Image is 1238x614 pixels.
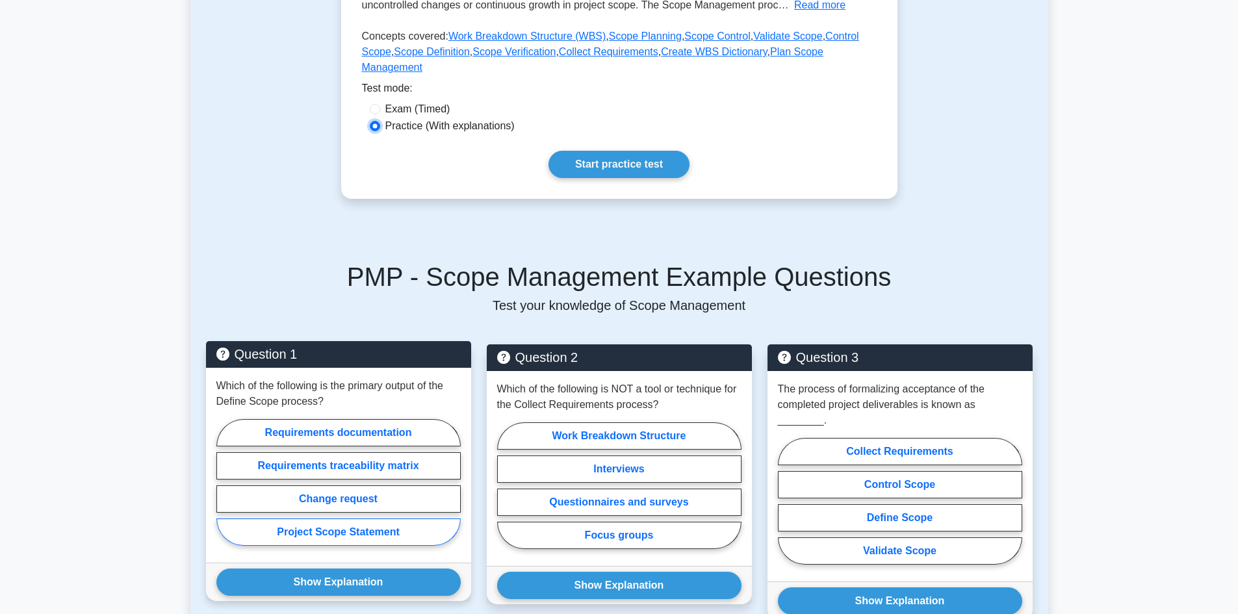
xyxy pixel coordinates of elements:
div: Test mode: [362,81,877,101]
label: Control Scope [778,471,1022,498]
button: Show Explanation [497,572,742,599]
button: Show Explanation [216,569,461,596]
label: Practice (With explanations) [385,118,515,134]
a: Plan Scope Management [362,46,823,73]
a: Create WBS Dictionary [661,46,767,57]
label: Requirements traceability matrix [216,452,461,480]
a: Scope Verification [472,46,556,57]
a: Validate Scope [753,31,822,42]
a: Start practice test [548,151,690,178]
p: Test your knowledge of Scope Management [206,298,1033,313]
h5: Question 2 [497,350,742,365]
a: Scope Control [684,31,750,42]
label: Validate Scope [778,537,1022,565]
label: Project Scope Statement [216,518,461,546]
label: Collect Requirements [778,438,1022,465]
label: Work Breakdown Structure [497,422,742,450]
a: Scope Definition [394,46,470,57]
label: Interviews [497,455,742,483]
p: Which of the following is the primary output of the Define Scope process? [216,378,461,409]
a: Collect Requirements [559,46,658,57]
label: Requirements documentation [216,419,461,446]
p: Which of the following is NOT a tool or technique for the Collect Requirements process? [497,381,742,413]
label: Exam (Timed) [385,101,450,117]
label: Define Scope [778,504,1022,531]
p: Concepts covered: , , , , , , , , , [362,29,877,81]
label: Change request [216,485,461,513]
h5: Question 3 [778,350,1022,365]
label: Focus groups [497,522,742,549]
p: The process of formalizing acceptance of the completed project deliverables is known as ________. [778,381,1022,428]
label: Questionnaires and surveys [497,489,742,516]
a: Scope Planning [609,31,682,42]
a: Work Breakdown Structure (WBS) [448,31,606,42]
h5: Question 1 [216,346,461,362]
h5: PMP - Scope Management Example Questions [206,261,1033,292]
